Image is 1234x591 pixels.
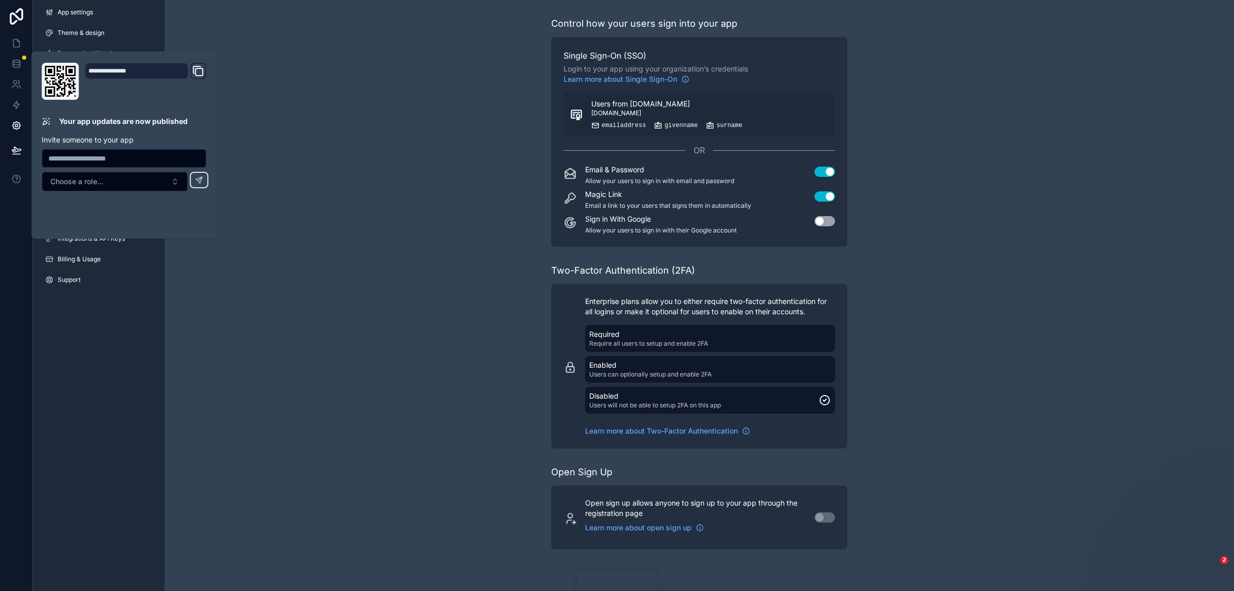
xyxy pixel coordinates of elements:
[589,401,721,409] p: Users will not be able to setup 2FA on this app
[37,4,160,21] a: App settings
[564,93,835,136] button: Users from [DOMAIN_NAME][DOMAIN_NAME]emailaddressgivennamesurname
[564,74,677,84] span: Learn more about Single Sign-On
[589,370,712,379] p: Users can optionally setup and enable 2FA
[37,45,160,62] a: Progressive Web App
[551,16,737,31] div: Control how your users sign into your app
[85,63,206,100] div: Domain and Custom Link
[1199,556,1224,581] iframe: Intercom live chat
[37,272,160,288] a: Support
[585,426,738,436] span: Learn more about Two-Factor Authentication
[694,144,705,156] span: OR
[564,74,689,84] a: Learn more about Single Sign-On
[551,465,612,479] div: Open Sign Up
[589,360,712,370] p: Enabled
[589,391,721,401] p: Disabled
[37,230,160,247] a: Integrations & API Keys
[58,29,104,37] span: Theme & design
[585,523,704,533] a: Learn more about open sign up
[564,49,835,62] span: Single Sign-On (SSO)
[585,189,751,200] p: Magic Link
[589,329,708,339] p: Required
[58,49,120,58] span: Progressive Web App
[37,25,160,41] a: Theme & design
[37,251,160,267] a: Billing & Usage
[585,498,802,518] p: Open sign up allows anyone to sign up to your app through the registration page
[585,177,734,185] p: Allow your users to sign in with email and password
[59,116,188,127] p: Your app updates are now published
[585,426,750,436] a: Learn more about Two-Factor Authentication
[564,64,835,84] span: Login to your app using your organization’s credentials
[585,214,737,224] p: Sign in With Google
[58,276,81,284] span: Support
[585,202,751,210] p: Email a link to your users that signs them in automatically
[1028,491,1234,563] iframe: Intercom notifications message
[42,135,206,145] p: Invite someone to your app
[42,172,188,191] button: Select Button
[58,235,125,243] span: Integrations & API Keys
[50,176,103,187] span: Choose a role...
[585,165,734,175] p: Email & Password
[585,226,737,235] p: Allow your users to sign in with their Google account
[585,296,835,317] p: Enterprise plans allow you to either require two-factor authentication for all logins or make it ...
[706,121,742,130] div: surname
[591,109,641,117] span: [DOMAIN_NAME]
[585,523,692,533] span: Learn more about open sign up
[654,121,698,130] div: givenname
[1220,556,1228,564] span: 2
[551,263,695,278] div: Two-Factor Authentication (2FA)
[589,339,708,348] p: Require all users to setup and enable 2FA
[591,121,646,130] div: emailaddress
[58,8,93,16] span: App settings
[58,255,101,263] span: Billing & Usage
[591,99,690,109] span: Users from [DOMAIN_NAME]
